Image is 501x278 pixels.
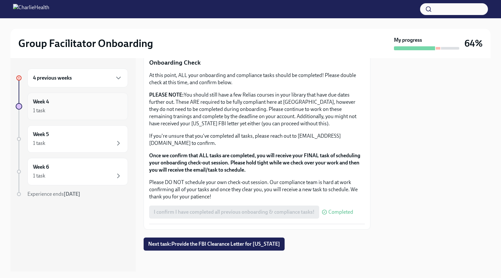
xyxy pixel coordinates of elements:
h2: Group Facilitator Onboarding [18,37,153,50]
h6: Week 6 [33,163,49,171]
strong: Once we confirm that ALL tasks are completed, you will receive your FINAL task of scheduling your... [149,152,360,173]
p: If you're unsure that you've completed all tasks, please reach out to [EMAIL_ADDRESS][DOMAIN_NAME... [149,132,365,147]
div: 1 task [33,107,45,114]
a: Week 51 task [16,125,128,153]
p: Please DO NOT schedule your own check-out session. Our compliance team is hard at work confirming... [149,179,365,200]
h6: 4 previous weeks [33,74,72,82]
a: Week 41 task [16,93,128,120]
div: 4 previous weeks [27,69,128,87]
strong: My progress [394,37,422,44]
button: Next task:Provide the FBI Clearance Letter for [US_STATE] [144,238,285,251]
strong: [DATE] [64,191,80,197]
img: CharlieHealth [13,4,49,14]
div: 1 task [33,140,45,147]
h6: Week 4 [33,98,49,105]
a: Week 61 task [16,158,128,185]
span: Completed [328,209,353,215]
span: Experience ends [27,191,80,197]
p: You should still have a few Relias courses in your library that have due dates further out. These... [149,91,365,127]
div: 1 task [33,172,45,179]
h3: 64% [464,38,483,49]
span: Next task : Provide the FBI Clearance Letter for [US_STATE] [148,241,280,247]
p: Onboarding Check [149,58,365,67]
p: At this point, ALL your onboarding and compliance tasks should be completed! Please double check ... [149,72,365,86]
h6: Week 5 [33,131,49,138]
strong: PLEASE NOTE: [149,92,184,98]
